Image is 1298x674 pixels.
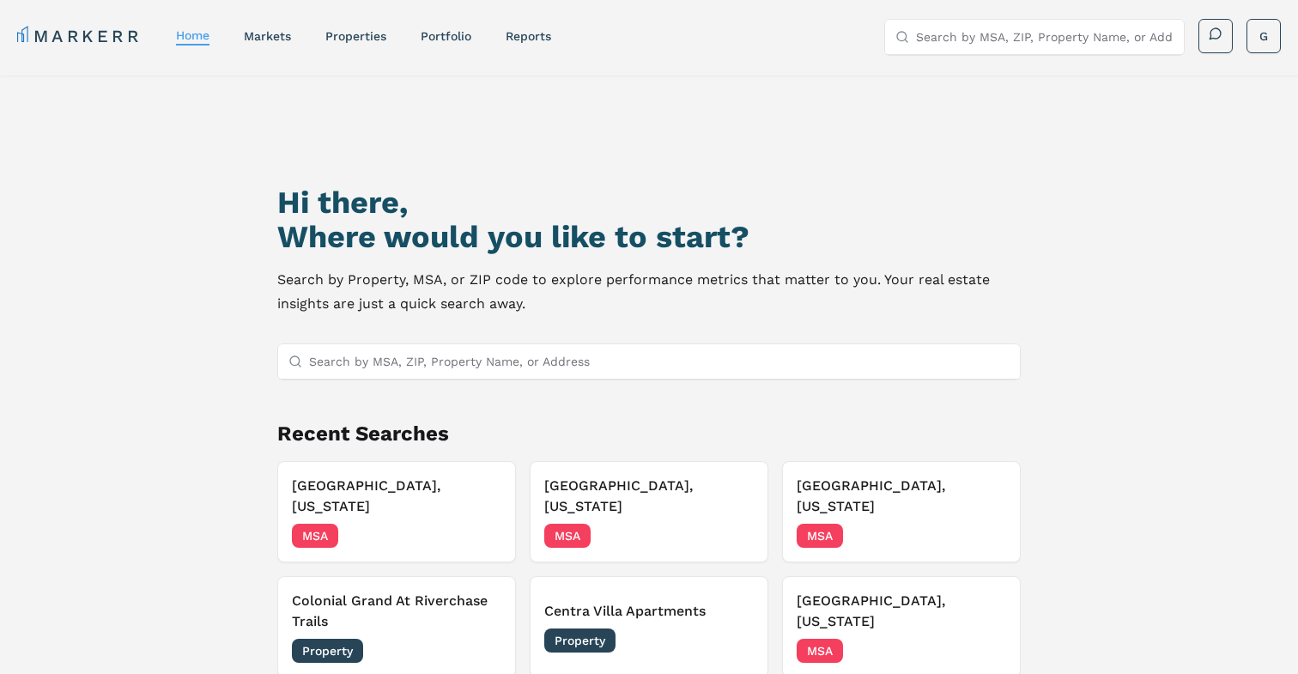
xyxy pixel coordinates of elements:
[244,29,291,43] a: markets
[277,220,1021,254] h2: Where would you like to start?
[530,461,768,562] button: [GEOGRAPHIC_DATA], [US_STATE]MSA[DATE]
[797,476,1006,517] h3: [GEOGRAPHIC_DATA], [US_STATE]
[544,476,754,517] h3: [GEOGRAPHIC_DATA], [US_STATE]
[544,628,616,653] span: Property
[292,639,363,663] span: Property
[1259,27,1268,45] span: G
[916,20,1174,54] input: Search by MSA, ZIP, Property Name, or Address
[797,524,843,548] span: MSA
[797,591,1006,632] h3: [GEOGRAPHIC_DATA], [US_STATE]
[544,601,754,622] h3: Centra Villa Apartments
[277,461,516,562] button: [GEOGRAPHIC_DATA], [US_STATE]MSA[DATE]
[782,461,1021,562] button: [GEOGRAPHIC_DATA], [US_STATE]MSA[DATE]
[463,642,501,659] span: [DATE]
[967,642,1006,659] span: [DATE]
[463,527,501,544] span: [DATE]
[17,24,142,48] a: MARKERR
[1246,19,1281,53] button: G
[176,28,209,42] a: home
[292,476,501,517] h3: [GEOGRAPHIC_DATA], [US_STATE]
[715,632,754,649] span: [DATE]
[967,527,1006,544] span: [DATE]
[277,268,1021,316] p: Search by Property, MSA, or ZIP code to explore performance metrics that matter to you. Your real...
[544,524,591,548] span: MSA
[325,29,386,43] a: properties
[715,527,754,544] span: [DATE]
[292,591,501,632] h3: Colonial Grand At Riverchase Trails
[277,185,1021,220] h1: Hi there,
[277,420,1021,447] h2: Recent Searches
[421,29,471,43] a: Portfolio
[292,524,338,548] span: MSA
[309,344,1010,379] input: Search by MSA, ZIP, Property Name, or Address
[797,639,843,663] span: MSA
[506,29,551,43] a: reports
